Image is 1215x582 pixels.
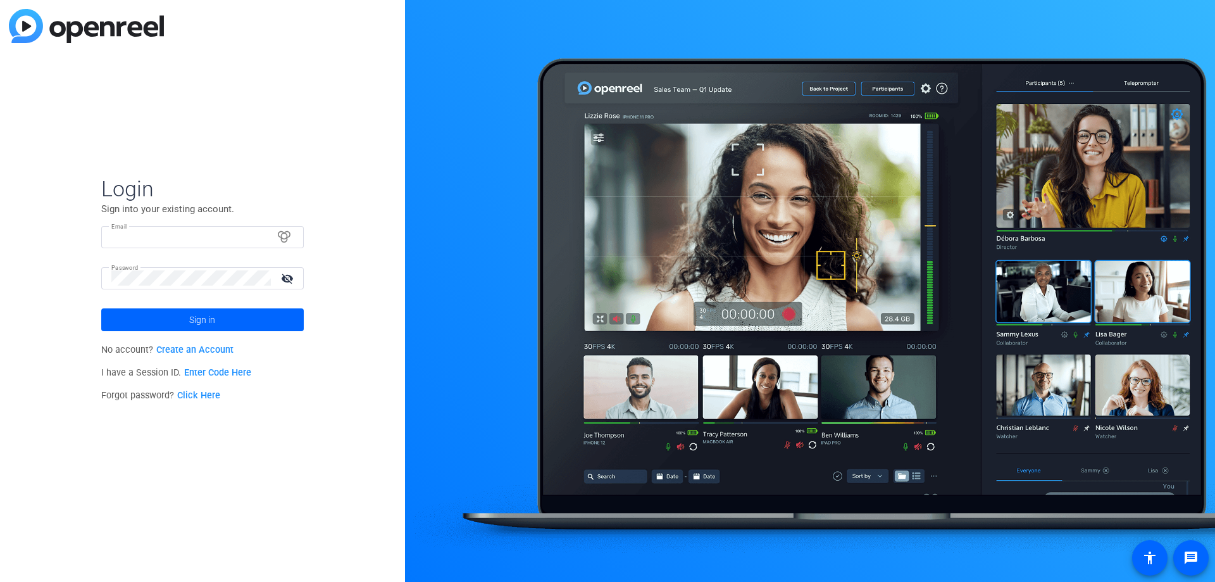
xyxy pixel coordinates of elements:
a: Create an Account [156,345,234,355]
span: I have a Session ID. [101,367,251,378]
button: Sign in [101,308,304,331]
span: Forgot password? [101,390,220,401]
img: blue-gradient.svg [9,9,164,43]
span: Login [101,175,304,202]
span: No account? [101,345,234,355]
a: Click Here [177,390,220,401]
mat-label: Email [111,223,127,230]
a: Enter Code Here [184,367,251,378]
span: Sign in [189,304,215,336]
mat-icon: message [1183,550,1199,566]
mat-label: Password [111,264,139,271]
mat-icon: accessibility [1142,550,1157,566]
input: Enter Email Address [111,229,294,244]
mat-icon: visibility_off [273,269,304,288]
p: Sign into your existing account. [101,202,304,216]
